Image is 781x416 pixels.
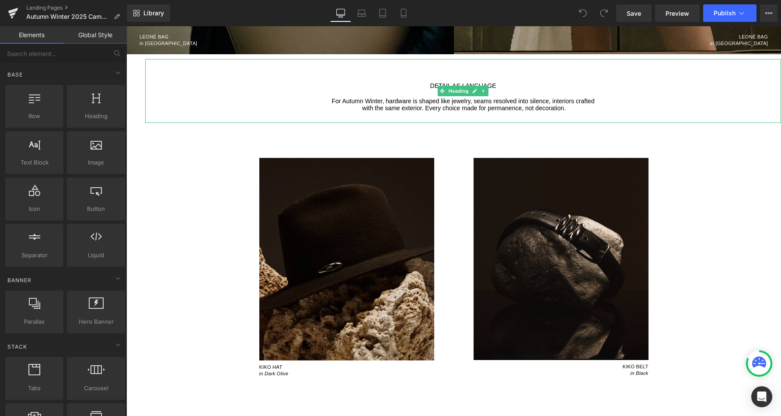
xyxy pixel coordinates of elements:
[70,384,122,393] span: Carousel
[330,4,351,22] a: Desktop
[133,338,156,343] a: KIKO HAT
[496,338,522,343] a: KIKO BELT
[8,251,61,260] span: Separator
[714,10,736,17] span: Publish
[70,112,122,121] span: Heading
[353,59,362,70] a: Expand / Collapse
[393,4,414,22] a: Mobile
[133,345,162,350] a: in Dark Olive
[70,158,122,167] span: Image
[574,4,592,22] button: Undo
[127,4,170,22] a: New Library
[8,204,61,213] span: Icon
[751,386,772,407] div: Open Intercom Messenger
[8,317,61,326] span: Parallax
[70,204,122,213] span: Button
[26,4,127,11] a: Landing Pages
[504,344,522,350] a: in Black
[372,4,393,22] a: Tablet
[13,14,71,20] a: in [GEOGRAPHIC_DATA]
[613,8,642,13] a: LEONÉ BAG
[13,8,42,13] a: LEONÉ BAG
[143,9,164,17] span: Library
[63,26,127,44] a: Global Style
[595,4,613,22] button: Redo
[70,317,122,326] span: Hero Banner
[26,13,110,20] span: Autumn Winter 2025 Campaign
[655,4,700,22] a: Preview
[627,9,641,18] span: Save
[70,251,122,260] span: Liquid
[8,158,61,167] span: Text Block
[19,71,655,79] h1: For Autumn Winter, hardware is shaped like jewelry, seams resolved into silence, interiors crafted
[7,276,32,284] span: Banner
[703,4,757,22] button: Publish
[236,78,439,85] span: with the same exterior. Every choice made for permanence, not decoration.
[8,384,61,393] span: Tabs
[19,56,655,63] h1: DETAIL AS LANGUAGE
[321,59,344,70] span: Heading
[7,70,24,79] span: Base
[351,4,372,22] a: Laptop
[584,14,642,20] a: in [GEOGRAPHIC_DATA]
[7,343,28,351] span: Stack
[666,9,689,18] span: Preview
[760,4,778,22] button: More
[8,112,61,121] span: Row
